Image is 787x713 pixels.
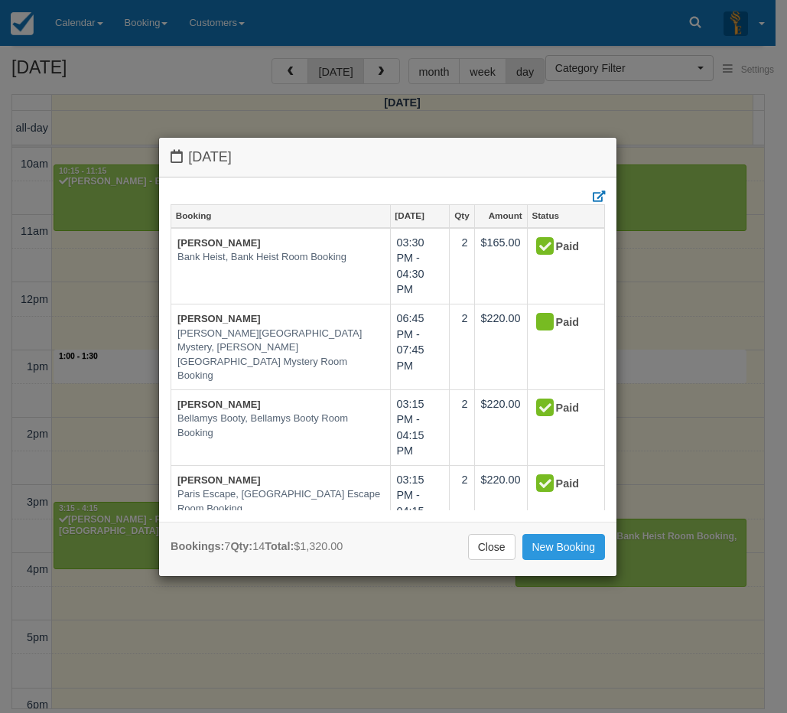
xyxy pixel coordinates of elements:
a: [PERSON_NAME] [177,399,261,410]
a: [PERSON_NAME] [177,313,261,324]
h4: [DATE] [171,149,605,165]
em: Bank Heist, Bank Heist Room Booking [177,250,384,265]
strong: Qty: [230,540,252,552]
div: Paid [534,472,585,496]
em: Bellamys Booty, Bellamys Booty Room Booking [177,412,384,440]
div: Paid [534,396,585,421]
td: 03:30 PM - 04:30 PM [390,228,450,304]
td: 2 [450,389,474,465]
strong: Total: [265,540,294,552]
td: 06:45 PM - 07:45 PM [390,304,450,390]
a: Close [468,534,515,560]
em: Paris Escape, [GEOGRAPHIC_DATA] Escape Room Booking [177,487,384,516]
td: $220.00 [474,304,527,390]
td: 2 [450,228,474,304]
a: New Booking [522,534,606,560]
strong: Bookings: [171,540,224,552]
td: 03:15 PM - 04:15 PM [390,465,450,541]
a: [DATE] [391,205,450,226]
em: [PERSON_NAME][GEOGRAPHIC_DATA] Mystery, [PERSON_NAME][GEOGRAPHIC_DATA] Mystery Room Booking [177,327,384,383]
td: $220.00 [474,389,527,465]
td: 03:15 PM - 04:15 PM [390,389,450,465]
td: $165.00 [474,228,527,304]
td: 2 [450,465,474,541]
a: Qty [450,205,473,226]
a: Booking [171,205,390,226]
a: Amount [475,205,527,226]
a: Status [528,205,604,226]
a: [PERSON_NAME] [177,474,261,486]
div: 7 14 $1,320.00 [171,539,343,555]
a: [PERSON_NAME] [177,237,261,249]
td: $220.00 [474,465,527,541]
div: Paid [534,311,585,335]
td: 2 [450,304,474,390]
div: Paid [534,235,585,259]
